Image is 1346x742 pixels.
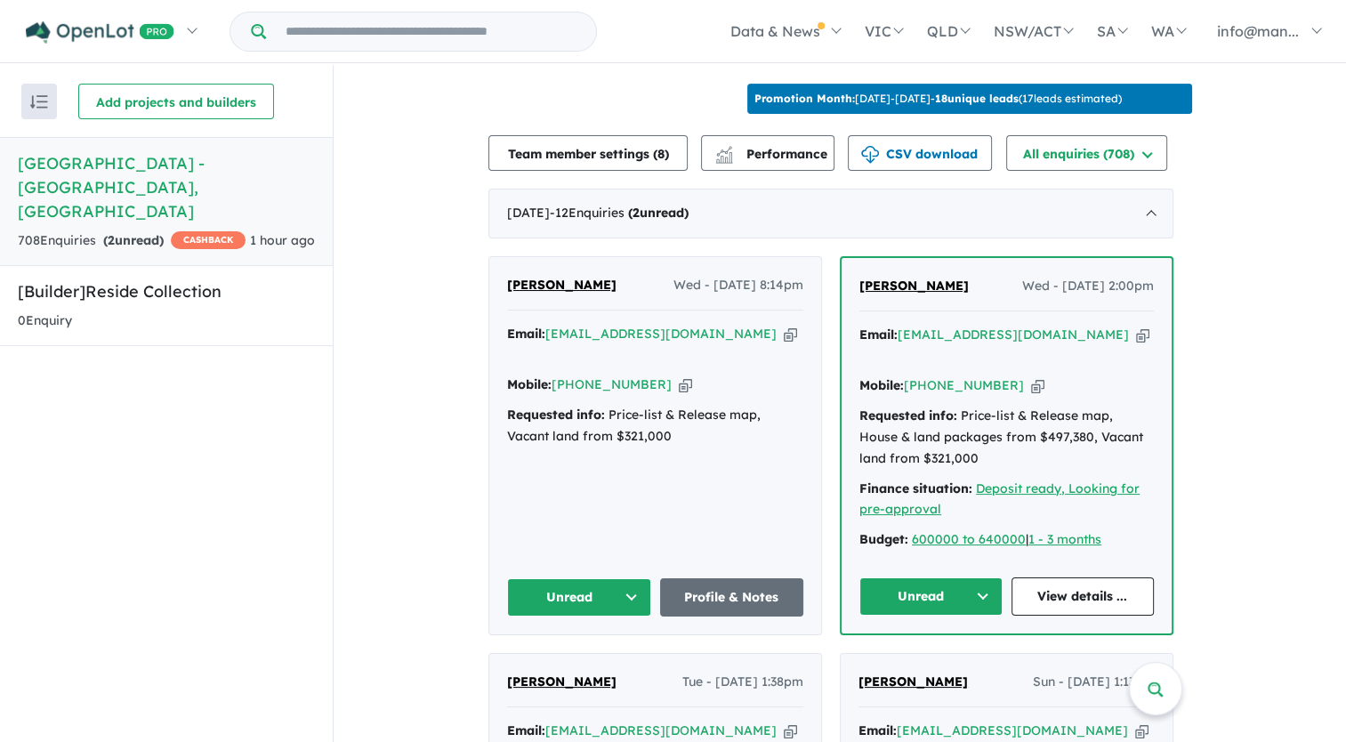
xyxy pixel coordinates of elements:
span: info@man... [1217,22,1299,40]
strong: Email: [507,722,545,738]
a: [PERSON_NAME] [507,275,617,296]
a: [PERSON_NAME] [858,672,968,693]
span: 1 hour ago [250,232,315,248]
button: Team member settings (8) [488,135,688,171]
button: Copy [1136,326,1149,344]
span: [PERSON_NAME] [507,673,617,690]
span: [PERSON_NAME] [859,278,969,294]
button: Unread [859,577,1003,616]
span: Wed - [DATE] 2:00pm [1022,276,1154,297]
span: Wed - [DATE] 8:14pm [673,275,803,296]
strong: Budget: [859,531,908,547]
button: Copy [1031,376,1044,395]
span: 8 [657,146,665,162]
strong: ( unread) [103,232,164,248]
div: 0 Enquir y [18,311,72,332]
span: [PERSON_NAME] [507,277,617,293]
span: 2 [108,232,115,248]
a: [PERSON_NAME] [507,672,617,693]
button: Performance [701,135,834,171]
span: [PERSON_NAME] [858,673,968,690]
button: Copy [1135,722,1149,740]
a: [EMAIL_ADDRESS][DOMAIN_NAME] [898,327,1129,343]
div: Price-list & Release map, Vacant land from $321,000 [507,405,803,448]
h5: [GEOGRAPHIC_DATA] - [GEOGRAPHIC_DATA] , [GEOGRAPHIC_DATA] [18,151,315,223]
span: Performance [718,146,827,162]
a: 600000 to 640000 [912,531,1026,547]
a: [PHONE_NUMBER] [552,376,672,392]
a: [PERSON_NAME] [859,276,969,297]
strong: Email: [507,326,545,342]
h5: [Builder] Reside Collection [18,279,315,303]
strong: Email: [858,722,897,738]
button: CSV download [848,135,992,171]
span: - 12 Enquir ies [550,205,689,221]
button: Copy [784,722,797,740]
strong: Finance situation: [859,480,972,496]
span: Tue - [DATE] 1:38pm [682,672,803,693]
img: Openlot PRO Logo White [26,21,174,44]
b: Promotion Month: [754,92,855,105]
p: [DATE] - [DATE] - ( 17 leads estimated) [754,91,1122,107]
input: Try estate name, suburb, builder or developer [270,12,592,51]
a: Profile & Notes [660,578,804,617]
img: bar-chart.svg [715,152,733,164]
a: [EMAIL_ADDRESS][DOMAIN_NAME] [545,326,777,342]
a: [EMAIL_ADDRESS][DOMAIN_NAME] [897,722,1128,738]
img: download icon [861,146,879,164]
b: 18 unique leads [935,92,1019,105]
strong: Mobile: [507,376,552,392]
a: View details ... [1012,577,1155,616]
button: Add projects and builders [78,84,274,119]
div: [DATE] [488,189,1173,238]
span: 2 [633,205,640,221]
div: Price-list & Release map, House & land packages from $497,380, Vacant land from $321,000 [859,406,1154,469]
button: Copy [784,325,797,343]
strong: ( unread) [628,205,689,221]
div: 708 Enquir ies [18,230,246,252]
span: Sun - [DATE] 1:13am [1033,672,1155,693]
strong: Mobile: [859,377,904,393]
a: 1 - 3 months [1028,531,1101,547]
strong: Email: [859,327,898,343]
strong: Requested info: [859,407,957,423]
a: Deposit ready, Looking for pre-approval [859,480,1140,518]
img: line-chart.svg [716,146,732,156]
button: Copy [679,375,692,394]
a: [EMAIL_ADDRESS][DOMAIN_NAME] [545,722,777,738]
strong: Requested info: [507,407,605,423]
button: Unread [507,578,651,617]
a: [PHONE_NUMBER] [904,377,1024,393]
span: CASHBACK [171,231,246,249]
img: sort.svg [30,95,48,109]
div: | [859,529,1154,551]
button: All enquiries (708) [1006,135,1167,171]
